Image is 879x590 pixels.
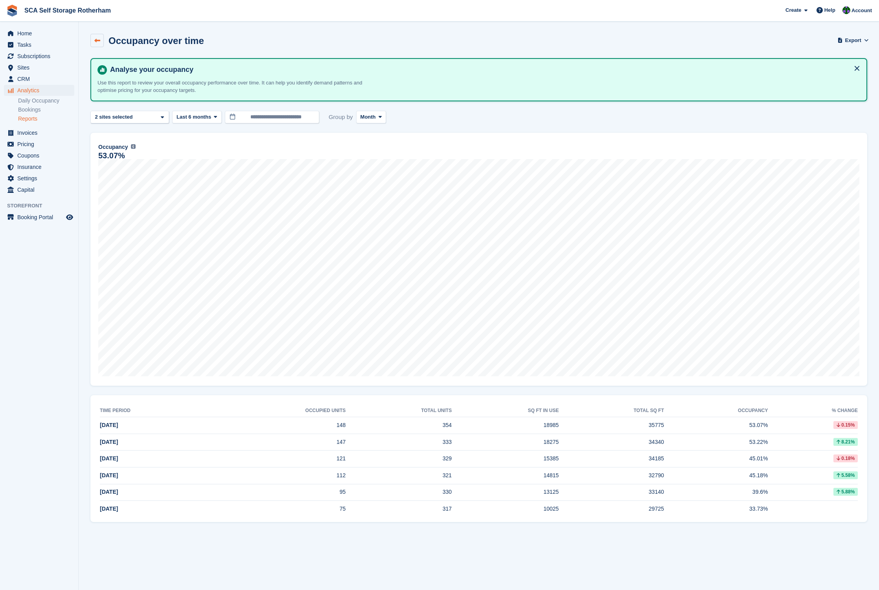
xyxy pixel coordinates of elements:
[17,62,64,73] span: Sites
[17,161,64,172] span: Insurance
[206,484,346,501] td: 95
[94,113,136,121] div: 2 sites selected
[833,454,858,462] div: 0.18%
[4,62,74,73] a: menu
[17,184,64,195] span: Capital
[559,417,664,434] td: 35775
[833,488,858,496] div: 5.88%
[131,144,136,149] img: icon-info-grey-7440780725fd019a000dd9b08b2336e03edf1995a4989e88bcd33f0948082b44.svg
[100,489,118,495] span: [DATE]
[21,4,114,17] a: SCA Self Storage Rotherham
[4,39,74,50] a: menu
[346,417,452,434] td: 354
[452,484,559,501] td: 13125
[851,7,872,15] span: Account
[100,422,118,428] span: [DATE]
[833,421,858,429] div: 0.15%
[360,113,376,121] span: Month
[4,212,74,223] a: menu
[17,139,64,150] span: Pricing
[559,467,664,484] td: 32790
[452,417,559,434] td: 18985
[559,451,664,467] td: 34185
[4,73,74,84] a: menu
[824,6,835,14] span: Help
[559,501,664,517] td: 29725
[4,139,74,150] a: menu
[346,434,452,451] td: 333
[664,405,768,417] th: Occupancy
[177,113,211,121] span: Last 6 months
[100,472,118,478] span: [DATE]
[7,202,78,210] span: Storefront
[346,467,452,484] td: 321
[4,127,74,138] a: menu
[4,51,74,62] a: menu
[559,405,664,417] th: Total sq ft
[845,37,861,44] span: Export
[17,212,64,223] span: Booking Portal
[452,501,559,517] td: 10025
[17,85,64,96] span: Analytics
[206,434,346,451] td: 147
[664,434,768,451] td: 53.22%
[206,405,346,417] th: Occupied units
[97,79,373,94] p: Use this report to review your overall occupancy performance over time. It can help you identify ...
[346,484,452,501] td: 330
[559,434,664,451] td: 34340
[452,451,559,467] td: 15385
[356,111,386,124] button: Month
[98,143,128,151] span: Occupancy
[842,6,850,14] img: Ross Chapman
[17,28,64,39] span: Home
[172,111,222,124] button: Last 6 months
[664,484,768,501] td: 39.6%
[100,439,118,445] span: [DATE]
[4,184,74,195] a: menu
[664,417,768,434] td: 53.07%
[206,467,346,484] td: 112
[98,152,125,159] div: 53.07%
[452,405,559,417] th: sq ft in use
[664,501,768,517] td: 33.73%
[17,51,64,62] span: Subscriptions
[452,434,559,451] td: 18275
[833,471,858,479] div: 5.58%
[206,501,346,517] td: 75
[452,467,559,484] td: 14815
[100,405,206,417] th: Time period
[6,5,18,16] img: stora-icon-8386f47178a22dfd0bd8f6a31ec36ba5ce8667c1dd55bd0f319d3a0aa187defe.svg
[833,438,858,446] div: 8.21%
[17,150,64,161] span: Coupons
[785,6,801,14] span: Create
[4,173,74,184] a: menu
[107,65,860,74] h4: Analyse your occupancy
[108,35,204,46] h2: Occupancy over time
[206,417,346,434] td: 148
[65,213,74,222] a: Preview store
[100,455,118,462] span: [DATE]
[839,34,867,47] button: Export
[768,405,858,417] th: % change
[329,111,353,124] span: Group by
[17,73,64,84] span: CRM
[559,484,664,501] td: 33140
[4,150,74,161] a: menu
[4,161,74,172] a: menu
[17,39,64,50] span: Tasks
[206,451,346,467] td: 121
[100,506,118,512] span: [DATE]
[17,127,64,138] span: Invoices
[4,28,74,39] a: menu
[18,106,74,114] a: Bookings
[17,173,64,184] span: Settings
[346,501,452,517] td: 317
[346,451,452,467] td: 329
[346,405,452,417] th: Total units
[18,115,74,123] a: Reports
[18,97,74,104] a: Daily Occupancy
[664,467,768,484] td: 45.18%
[664,451,768,467] td: 45.01%
[4,85,74,96] a: menu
